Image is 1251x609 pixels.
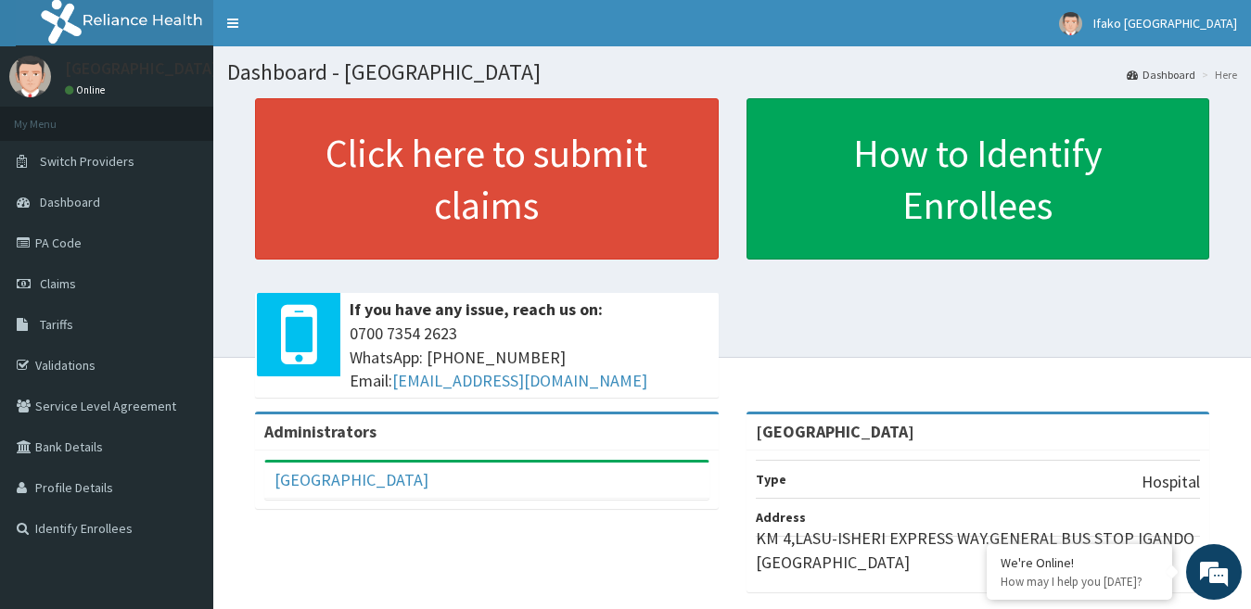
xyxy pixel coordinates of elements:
[264,421,377,442] b: Administrators
[1001,574,1158,590] p: How may I help you today?
[350,322,709,393] span: 0700 7354 2623 WhatsApp: [PHONE_NUMBER] Email:
[392,370,647,391] a: [EMAIL_ADDRESS][DOMAIN_NAME]
[40,194,100,210] span: Dashboard
[227,60,1237,84] h1: Dashboard - [GEOGRAPHIC_DATA]
[255,98,719,260] a: Click here to submit claims
[65,83,109,96] a: Online
[274,469,428,490] a: [GEOGRAPHIC_DATA]
[40,153,134,170] span: Switch Providers
[756,527,1201,574] p: KM 4,LASU-ISHERI EXPRESS WAY.GENERAL BUS STOP IGANDO [GEOGRAPHIC_DATA]
[1001,554,1158,571] div: We're Online!
[40,316,73,333] span: Tariffs
[1093,15,1237,32] span: Ifako [GEOGRAPHIC_DATA]
[747,98,1210,260] a: How to Identify Enrollees
[756,421,914,442] strong: [GEOGRAPHIC_DATA]
[1142,470,1200,494] p: Hospital
[9,56,51,97] img: User Image
[65,60,218,77] p: [GEOGRAPHIC_DATA]
[756,471,786,488] b: Type
[1127,67,1195,82] a: Dashboard
[40,275,76,292] span: Claims
[1197,67,1237,82] li: Here
[1059,12,1082,35] img: User Image
[350,298,603,320] b: If you have any issue, reach us on:
[756,509,806,526] b: Address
